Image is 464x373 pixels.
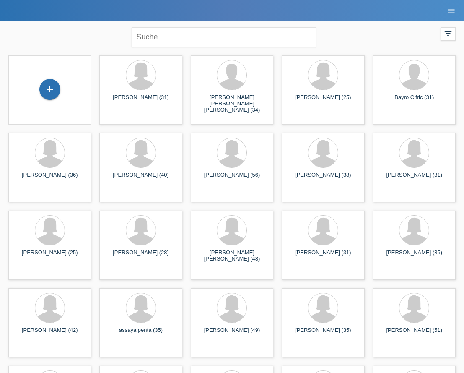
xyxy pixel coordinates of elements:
[288,327,358,340] div: [PERSON_NAME] (35)
[197,327,267,340] div: [PERSON_NAME] (49)
[288,172,358,185] div: [PERSON_NAME] (38)
[380,327,449,340] div: [PERSON_NAME] (51)
[380,172,449,185] div: [PERSON_NAME] (31)
[197,249,267,263] div: [PERSON_NAME] [PERSON_NAME] (48)
[15,249,84,263] div: [PERSON_NAME] (25)
[106,94,175,107] div: [PERSON_NAME] (31)
[40,82,60,97] div: Kund*in hinzufügen
[106,172,175,185] div: [PERSON_NAME] (40)
[106,249,175,263] div: [PERSON_NAME] (28)
[197,94,267,109] div: [PERSON_NAME] [PERSON_NAME] [PERSON_NAME] (34)
[132,27,316,47] input: Suche...
[443,29,453,38] i: filter_list
[15,172,84,185] div: [PERSON_NAME] (36)
[380,249,449,263] div: [PERSON_NAME] (35)
[443,8,460,13] a: menu
[106,327,175,340] div: assaya penta (35)
[197,172,267,185] div: [PERSON_NAME] (56)
[380,94,449,107] div: Bayro Cifric (31)
[288,94,358,107] div: [PERSON_NAME] (25)
[288,249,358,263] div: [PERSON_NAME] (31)
[447,7,456,15] i: menu
[15,327,84,340] div: [PERSON_NAME] (42)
